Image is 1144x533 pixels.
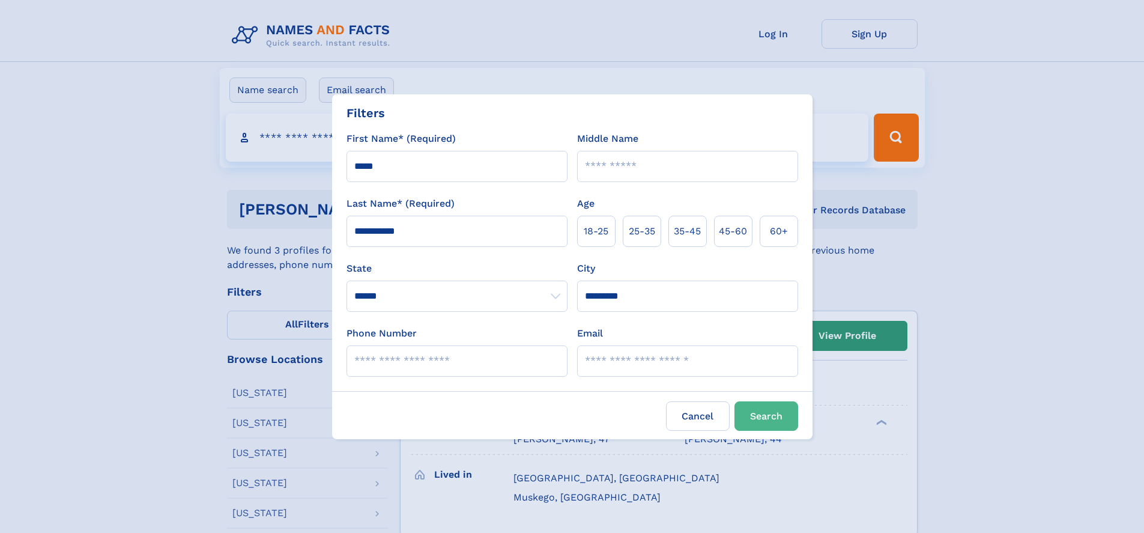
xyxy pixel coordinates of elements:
label: Middle Name [577,132,638,146]
label: Phone Number [347,326,417,341]
label: First Name* (Required) [347,132,456,146]
label: Email [577,326,603,341]
label: Age [577,196,595,211]
label: City [577,261,595,276]
span: 25‑35 [629,224,655,239]
div: Filters [347,104,385,122]
button: Search [734,401,798,431]
span: 45‑60 [719,224,747,239]
span: 35‑45 [674,224,701,239]
span: 18‑25 [584,224,608,239]
label: State [347,261,567,276]
span: 60+ [770,224,788,239]
label: Cancel [666,401,730,431]
label: Last Name* (Required) [347,196,455,211]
